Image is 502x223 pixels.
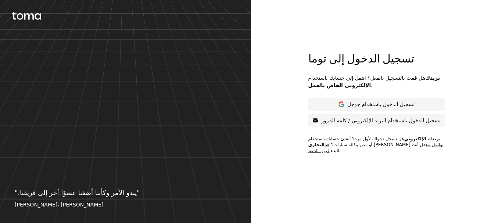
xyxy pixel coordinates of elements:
font: " [15,189,18,197]
font: . [371,82,372,88]
font: للبدء. [329,148,339,153]
a: تواصل مع فريق الدعم [308,142,444,153]
font: بريدك الإلكتروني التجاري [308,136,441,147]
font: تسجيل الدخول باستخدام البريد الإلكتروني / كلمة المرور [321,118,441,123]
button: تسجيل الدخول باستخدام البريد الإلكتروني / كلمة المرور [308,114,445,127]
font: بريدك الإلكتروني الخاص بالعمل [308,75,440,88]
font: يبدو الأمر وكأننا أضفنا عضوًا آخر إلى فريقنا. [18,189,137,197]
button: تسجيل الدخول باستخدام جوجل [308,98,445,111]
font: تسجيل الدخول باستخدام جوجل [347,101,415,107]
a: هنا [324,142,330,147]
font: [PERSON_NAME]، [PERSON_NAME] [15,202,104,208]
font: . [330,142,331,147]
font: تسجيل الدخول إلى توما [308,51,414,66]
font: هل تسجل دخولك لأول مرة؟ أنشئ حسابك باستخدام [308,136,404,141]
font: هل قمت بالتسجيل بالفعل؟ انتقل إلى حسابك باستخدام [308,75,426,81]
font: " [137,189,140,197]
font: هل أنت [PERSON_NAME] أو مدير وكالة سيارات؟ [331,142,426,147]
